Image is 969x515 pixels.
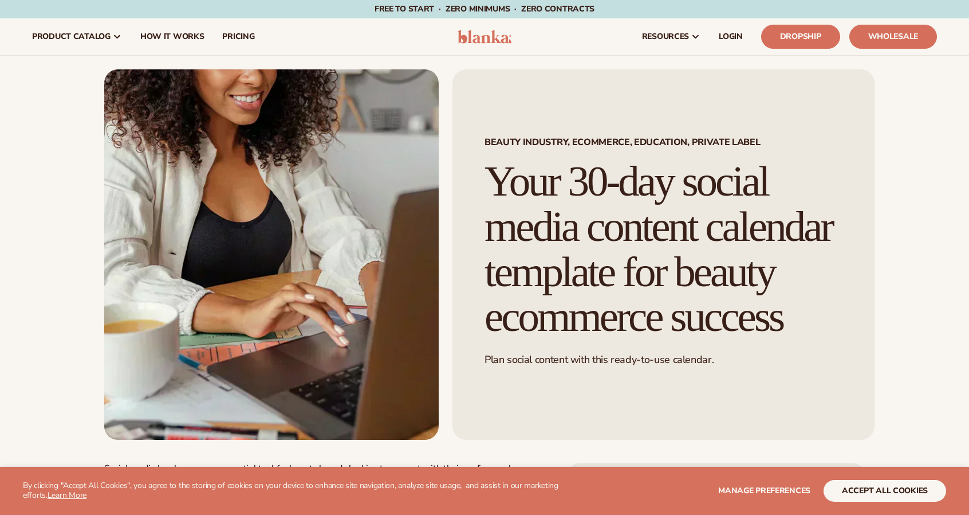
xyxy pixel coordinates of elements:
span: Manage preferences [718,485,810,496]
span: product catalog [32,32,111,41]
h1: Your 30-day social media content calendar template for beauty ecommerce success [484,159,842,340]
a: resources [633,18,710,55]
button: accept all cookies [824,480,946,502]
span: LOGIN [719,32,743,41]
a: LOGIN [710,18,752,55]
p: By clicking "Accept All Cookies", you agree to the storing of cookies on your device to enhance s... [23,481,568,501]
a: pricing [213,18,263,55]
span: How It Works [140,32,204,41]
span: resources [642,32,689,41]
span: Beauty Industry, Ecommerce, Education, Private Label [484,138,842,147]
span: Plan social content with this ready-to-use calendar. [484,353,714,366]
button: Manage preferences [718,480,810,502]
span: pricing [222,32,254,41]
a: product catalog [23,18,131,55]
img: logo [458,30,512,44]
a: Wholesale [849,25,937,49]
span: Free to start · ZERO minimums · ZERO contracts [375,3,594,14]
a: Dropship [761,25,840,49]
a: Learn More [48,490,86,501]
a: How It Works [131,18,214,55]
img: Person working on the computer [104,69,439,440]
